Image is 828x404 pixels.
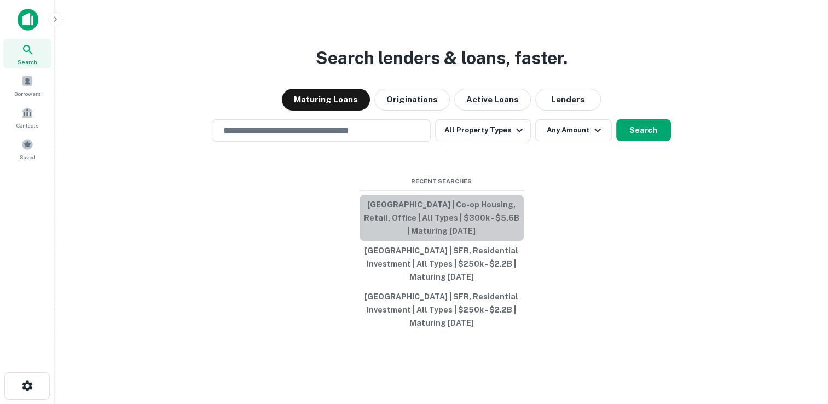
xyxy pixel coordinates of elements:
[20,153,36,161] span: Saved
[616,119,671,141] button: Search
[773,316,828,369] iframe: Chat Widget
[3,134,51,164] a: Saved
[360,287,524,333] button: [GEOGRAPHIC_DATA] | SFR, Residential Investment | All Types | $250k - $2.2B | Maturing [DATE]
[360,241,524,287] button: [GEOGRAPHIC_DATA] | SFR, Residential Investment | All Types | $250k - $2.2B | Maturing [DATE]
[16,121,38,130] span: Contacts
[3,39,51,68] a: Search
[535,119,612,141] button: Any Amount
[3,71,51,100] a: Borrowers
[3,102,51,132] a: Contacts
[316,45,568,71] h3: Search lenders & loans, faster.
[435,119,530,141] button: All Property Types
[18,57,37,66] span: Search
[18,9,38,31] img: capitalize-icon.png
[360,195,524,241] button: [GEOGRAPHIC_DATA] | Co-op Housing, Retail, Office | All Types | $300k - $5.6B | Maturing [DATE]
[360,177,524,186] span: Recent Searches
[282,89,370,111] button: Maturing Loans
[454,89,531,111] button: Active Loans
[14,89,40,98] span: Borrowers
[374,89,450,111] button: Originations
[535,89,601,111] button: Lenders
